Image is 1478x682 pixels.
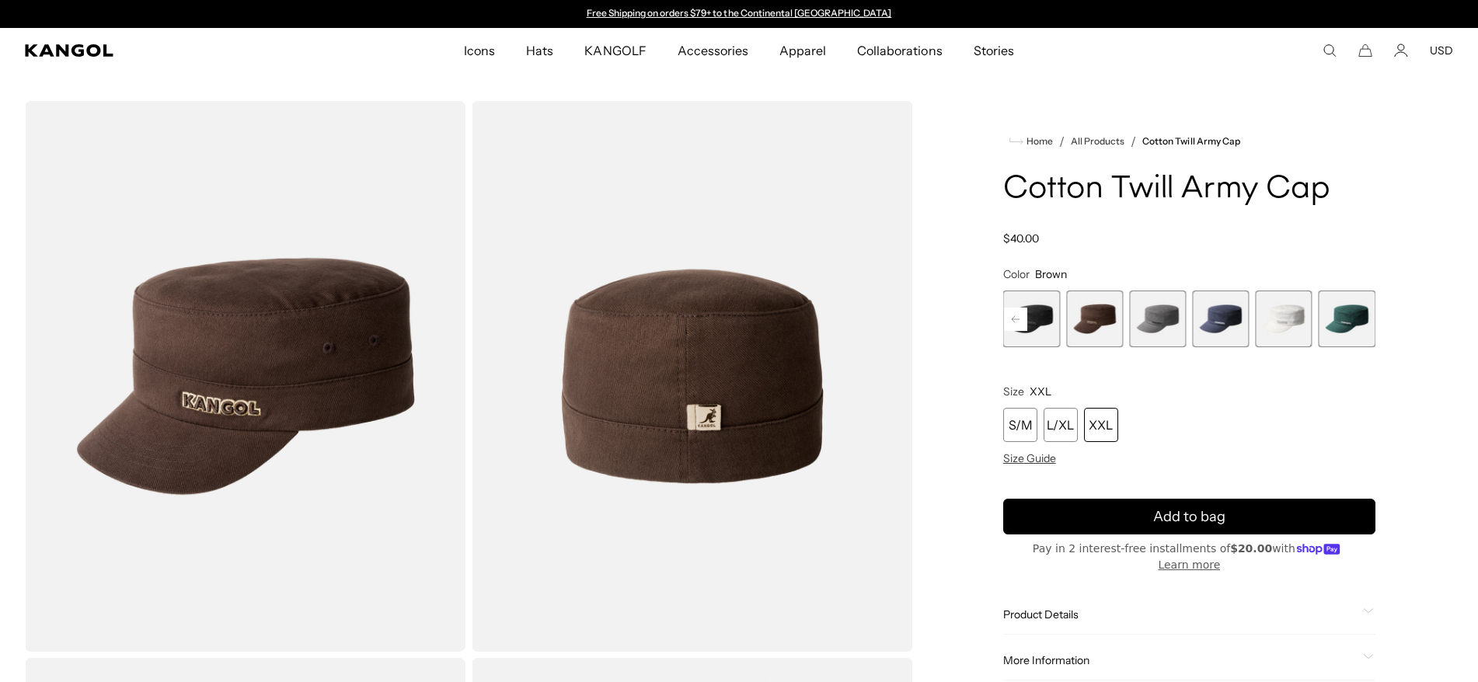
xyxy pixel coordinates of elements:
[1035,267,1067,281] span: Brown
[764,28,842,73] a: Apparel
[1023,136,1053,147] span: Home
[579,8,899,20] div: 1 of 2
[579,8,899,20] div: Announcement
[1430,43,1453,57] button: USD
[25,101,465,652] img: color-brown
[779,28,826,73] span: Apparel
[1003,408,1037,442] div: S/M
[1009,134,1053,148] a: Home
[1003,499,1375,534] button: Add to bag
[1153,506,1225,527] span: Add to bag
[1256,291,1312,347] label: White
[1192,291,1249,347] div: 7 of 9
[579,8,899,20] slideshow-component: Announcement bar
[1394,43,1408,57] a: Account
[1124,132,1136,151] li: /
[1003,231,1039,245] span: $40.00
[842,28,957,73] a: Collaborations
[464,28,495,73] span: Icons
[1192,291,1249,347] label: Navy
[1084,408,1118,442] div: XXL
[1142,136,1240,147] a: Cotton Twill Army Cap
[1003,291,1060,347] div: 4 of 9
[1003,267,1030,281] span: Color
[1066,291,1123,347] div: 5 of 9
[1003,607,1357,621] span: Product Details
[1323,43,1337,57] summary: Search here
[511,28,569,73] a: Hats
[584,28,646,73] span: KANGOLF
[1053,132,1065,151] li: /
[448,28,511,73] a: Icons
[1358,43,1372,57] button: Cart
[569,28,661,73] a: KANGOLF
[1071,136,1124,147] a: All Products
[1003,132,1375,151] nav: breadcrumbs
[1044,408,1078,442] div: L/XL
[1129,291,1186,347] label: Grey
[1003,172,1375,207] h1: Cotton Twill Army Cap
[472,101,912,652] img: color-brown
[662,28,764,73] a: Accessories
[25,44,307,57] a: Kangol
[958,28,1030,73] a: Stories
[857,28,942,73] span: Collaborations
[1030,384,1051,398] span: XXL
[1003,291,1060,347] label: Black
[1003,653,1357,667] span: More Information
[1319,291,1375,347] label: Pine
[1003,451,1056,465] span: Size Guide
[1256,291,1312,347] div: 8 of 9
[587,7,892,19] a: Free Shipping on orders $79+ to the Continental [GEOGRAPHIC_DATA]
[1003,384,1024,398] span: Size
[526,28,553,73] span: Hats
[1129,291,1186,347] div: 6 of 9
[1319,291,1375,347] div: 9 of 9
[974,28,1014,73] span: Stories
[1066,291,1123,347] label: Brown
[678,28,748,73] span: Accessories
